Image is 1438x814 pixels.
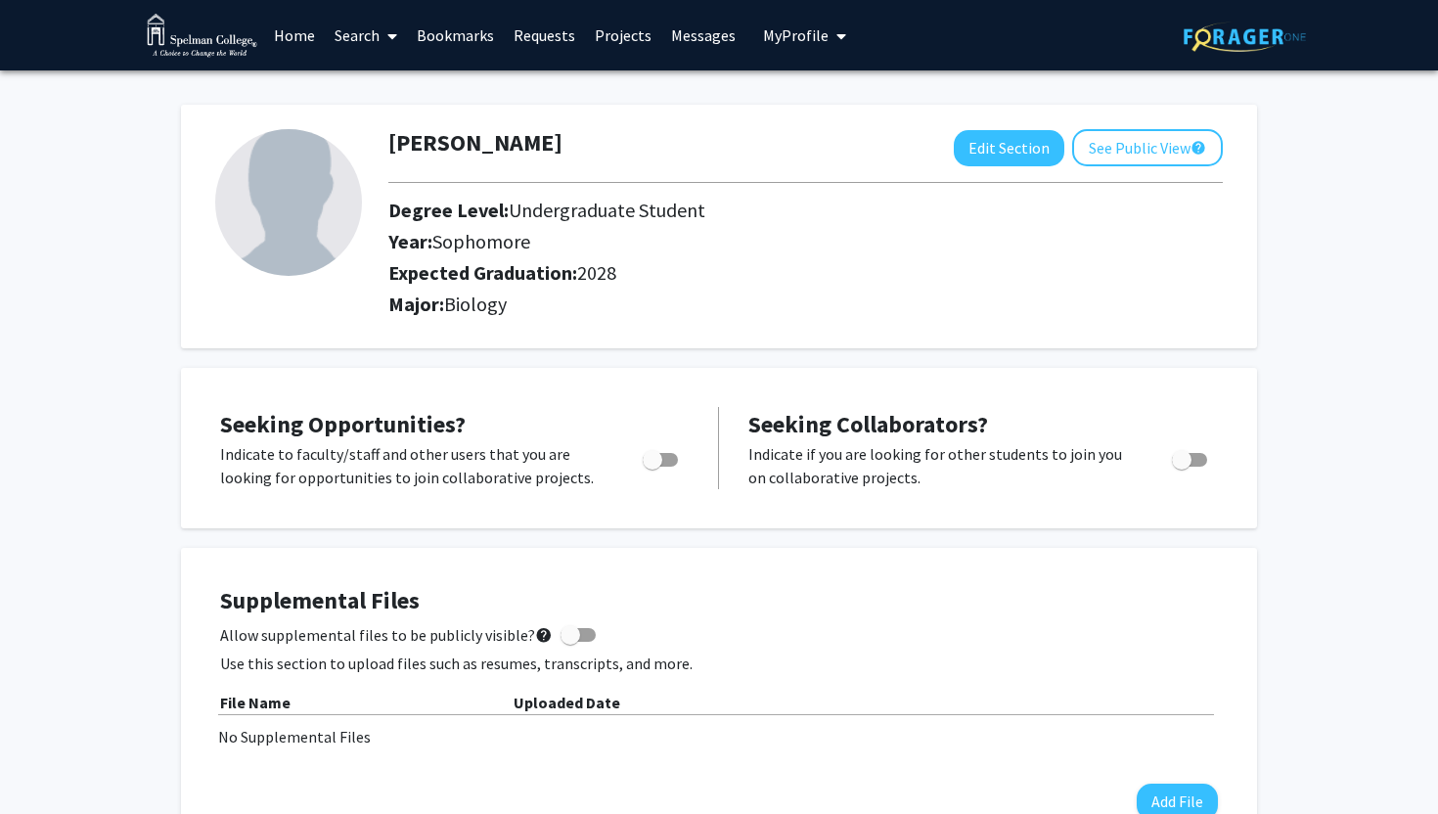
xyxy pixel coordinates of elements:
span: Undergraduate Student [509,198,705,222]
h2: Degree Level: [388,199,1134,222]
b: File Name [220,693,291,712]
p: Indicate to faculty/staff and other users that you are looking for opportunities to join collabor... [220,442,606,489]
h2: Expected Graduation: [388,261,1134,285]
span: Biology [444,292,507,316]
a: Projects [585,1,661,69]
iframe: Chat [15,726,83,799]
b: Uploaded Date [514,693,620,712]
h2: Year: [388,230,1134,253]
span: My Profile [763,25,829,45]
img: Profile Picture [215,129,362,276]
p: Indicate if you are looking for other students to join you on collaborative projects. [748,442,1135,489]
span: Allow supplemental files to be publicly visible? [220,623,553,647]
span: Sophomore [432,229,530,253]
h1: [PERSON_NAME] [388,129,562,158]
span: Seeking Collaborators? [748,409,988,439]
span: 2028 [577,260,616,285]
h4: Supplemental Files [220,587,1218,615]
a: Search [325,1,407,69]
div: Toggle [635,442,689,472]
button: See Public View [1072,129,1223,166]
a: Bookmarks [407,1,504,69]
p: Use this section to upload files such as resumes, transcripts, and more. [220,652,1218,675]
mat-icon: help [535,623,553,647]
mat-icon: help [1191,136,1206,159]
div: Toggle [1164,442,1218,472]
div: No Supplemental Files [218,725,1220,748]
img: ForagerOne Logo [1184,22,1306,52]
img: Spelman College Logo [147,14,257,58]
a: Messages [661,1,745,69]
a: Requests [504,1,585,69]
a: Home [264,1,325,69]
button: Edit Section [954,130,1064,166]
span: Seeking Opportunities? [220,409,466,439]
h2: Major: [388,293,1223,316]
